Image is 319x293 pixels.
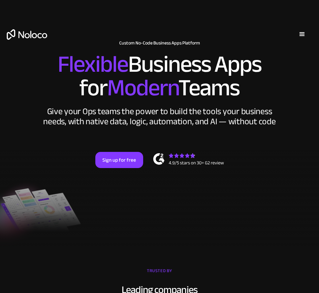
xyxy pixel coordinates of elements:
[7,53,312,100] h2: Business Apps for Teams
[42,106,278,127] div: Give your Ops teams the power to build the tools your business needs, with native data, logic, au...
[292,24,312,44] div: menu
[95,152,143,168] a: Sign up for free
[107,66,178,110] span: Modern
[7,29,47,40] a: home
